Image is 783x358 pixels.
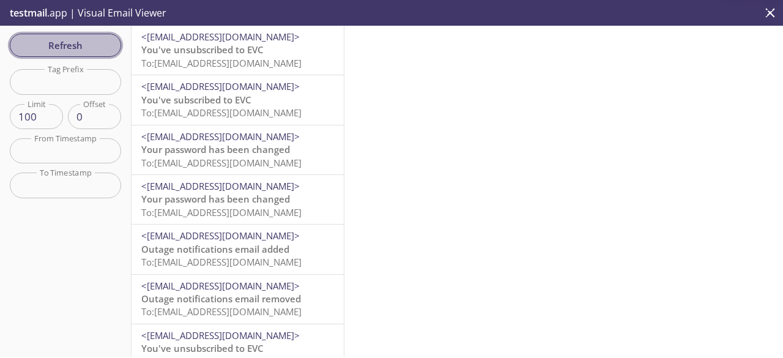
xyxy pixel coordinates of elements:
[141,94,251,106] span: You've subscribed to EVC
[141,342,264,354] span: You've unsubscribed to EVC
[132,125,344,174] div: <[EMAIL_ADDRESS][DOMAIN_NAME]>Your password has been changedTo:[EMAIL_ADDRESS][DOMAIN_NAME]
[141,305,302,318] span: To: [EMAIL_ADDRESS][DOMAIN_NAME]
[141,229,300,242] span: <[EMAIL_ADDRESS][DOMAIN_NAME]>
[141,256,302,268] span: To: [EMAIL_ADDRESS][DOMAIN_NAME]
[132,225,344,274] div: <[EMAIL_ADDRESS][DOMAIN_NAME]>Outage notifications email addedTo:[EMAIL_ADDRESS][DOMAIN_NAME]
[141,206,302,218] span: To: [EMAIL_ADDRESS][DOMAIN_NAME]
[141,57,302,69] span: To: [EMAIL_ADDRESS][DOMAIN_NAME]
[141,80,300,92] span: <[EMAIL_ADDRESS][DOMAIN_NAME]>
[141,193,290,205] span: Your password has been changed
[141,180,300,192] span: <[EMAIL_ADDRESS][DOMAIN_NAME]>
[141,31,300,43] span: <[EMAIL_ADDRESS][DOMAIN_NAME]>
[132,26,344,75] div: <[EMAIL_ADDRESS][DOMAIN_NAME]>You've unsubscribed to EVCTo:[EMAIL_ADDRESS][DOMAIN_NAME]
[141,43,264,56] span: You've unsubscribed to EVC
[141,329,300,341] span: <[EMAIL_ADDRESS][DOMAIN_NAME]>
[10,6,47,20] span: testmail
[141,243,289,255] span: Outage notifications email added
[132,75,344,124] div: <[EMAIL_ADDRESS][DOMAIN_NAME]>You've subscribed to EVCTo:[EMAIL_ADDRESS][DOMAIN_NAME]
[141,293,301,305] span: Outage notifications email removed
[141,157,302,169] span: To: [EMAIL_ADDRESS][DOMAIN_NAME]
[141,130,300,143] span: <[EMAIL_ADDRESS][DOMAIN_NAME]>
[141,143,290,155] span: Your password has been changed
[10,34,121,57] button: Refresh
[141,106,302,119] span: To: [EMAIL_ADDRESS][DOMAIN_NAME]
[20,37,111,53] span: Refresh
[132,275,344,324] div: <[EMAIL_ADDRESS][DOMAIN_NAME]>Outage notifications email removedTo:[EMAIL_ADDRESS][DOMAIN_NAME]
[141,280,300,292] span: <[EMAIL_ADDRESS][DOMAIN_NAME]>
[132,175,344,224] div: <[EMAIL_ADDRESS][DOMAIN_NAME]>Your password has been changedTo:[EMAIL_ADDRESS][DOMAIN_NAME]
